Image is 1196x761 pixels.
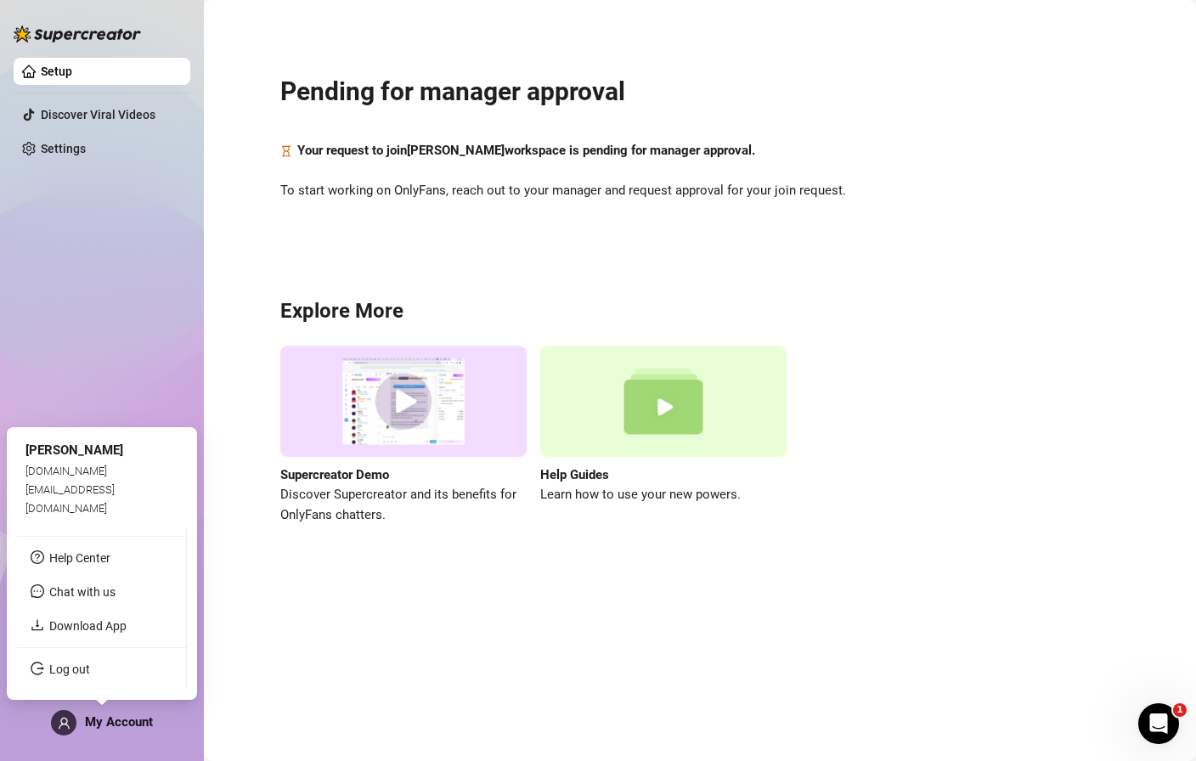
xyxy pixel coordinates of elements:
[49,619,127,633] a: Download App
[49,585,116,599] span: Chat with us
[297,143,755,158] strong: Your request to join [PERSON_NAME] workspace is pending for manager approval.
[14,25,141,42] img: logo-BBDzfeDw.svg
[280,76,1120,108] h2: Pending for manager approval
[1138,703,1179,744] iframe: Intercom live chat
[25,443,123,458] span: [PERSON_NAME]
[17,656,186,683] li: Log out
[41,65,72,78] a: Setup
[280,346,527,525] a: Supercreator DemoDiscover Supercreator and its benefits for OnlyFans chatters.
[58,717,71,730] span: user
[280,298,1120,325] h3: Explore More
[41,108,155,121] a: Discover Viral Videos
[540,467,609,482] strong: Help Guides
[540,346,787,525] a: Help GuidesLearn how to use your new powers.
[85,714,153,730] span: My Account
[41,142,86,155] a: Settings
[280,346,527,457] img: supercreator demo
[540,485,787,505] span: Learn how to use your new powers.
[540,346,787,457] img: help guides
[280,467,389,482] strong: Supercreator Demo
[49,551,110,565] a: Help Center
[280,141,292,161] span: hourglass
[25,465,115,516] span: [DOMAIN_NAME][EMAIL_ADDRESS][DOMAIN_NAME]
[280,485,527,525] span: Discover Supercreator and its benefits for OnlyFans chatters.
[280,181,1120,201] span: To start working on OnlyFans, reach out to your manager and request approval for your join request.
[1173,703,1187,717] span: 1
[31,584,44,598] span: message
[49,662,90,676] a: Log out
